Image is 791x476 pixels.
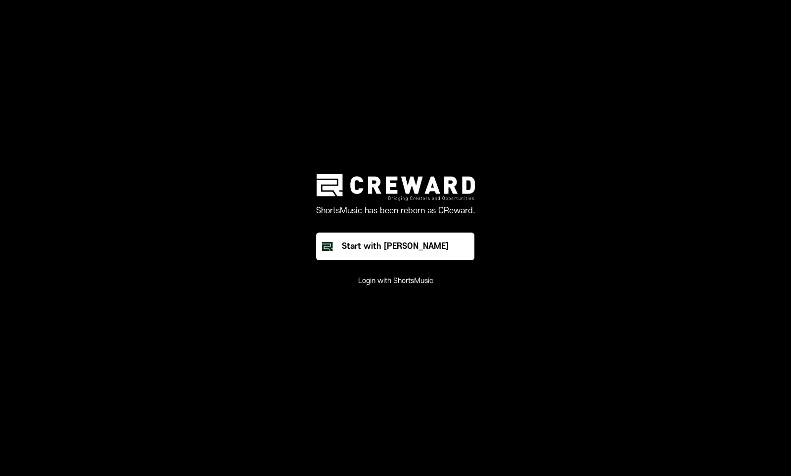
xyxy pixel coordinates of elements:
p: ShortsMusic has been reborn as CReward. [316,205,475,217]
img: creward logo [317,174,475,200]
div: Start with [PERSON_NAME] [342,240,449,252]
button: Login with ShortsMusic [358,276,433,286]
button: Start with [PERSON_NAME] [316,233,474,260]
